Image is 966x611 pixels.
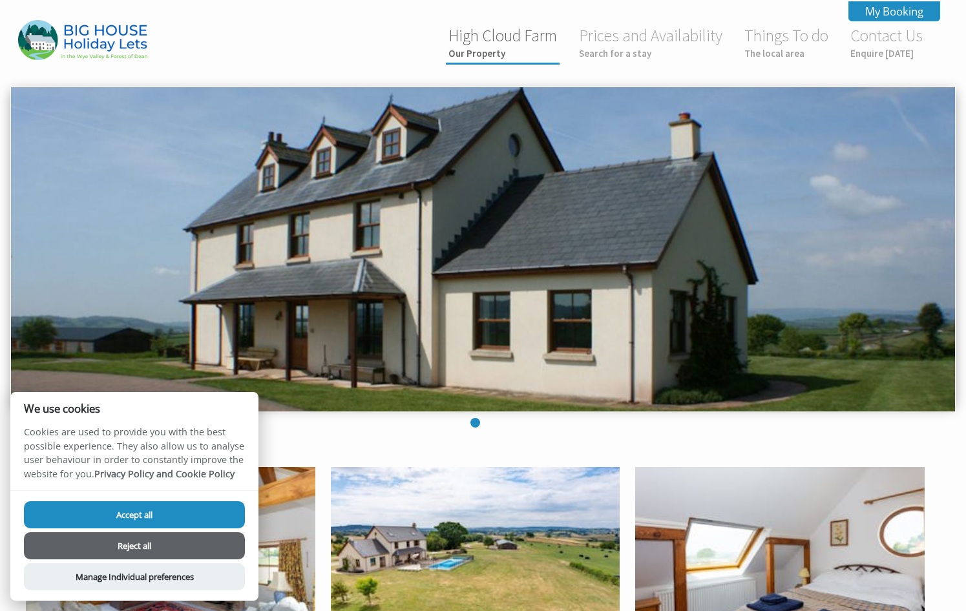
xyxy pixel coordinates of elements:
a: Contact UsEnquire [DATE] [850,25,923,59]
a: Prices and AvailabilitySearch for a stay [579,25,722,59]
a: Things To doThe local area [744,25,828,59]
small: Our Property [448,47,557,59]
img: Highcloud Farm [18,20,147,59]
button: Reject all [24,532,245,559]
p: Cookies are used to provide you with the best possible experience. They also allow us to analyse ... [10,425,258,490]
small: Enquire [DATE] [850,47,923,59]
a: My Booking [848,1,940,21]
small: The local area [744,47,828,59]
a: Privacy Policy and Cookie Policy [94,468,235,480]
button: Manage Individual preferences [24,563,245,590]
h2: We use cookies [10,402,258,415]
button: Accept all [24,501,245,528]
small: Search for a stay [579,47,722,59]
a: High Cloud FarmOur Property [448,25,557,59]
